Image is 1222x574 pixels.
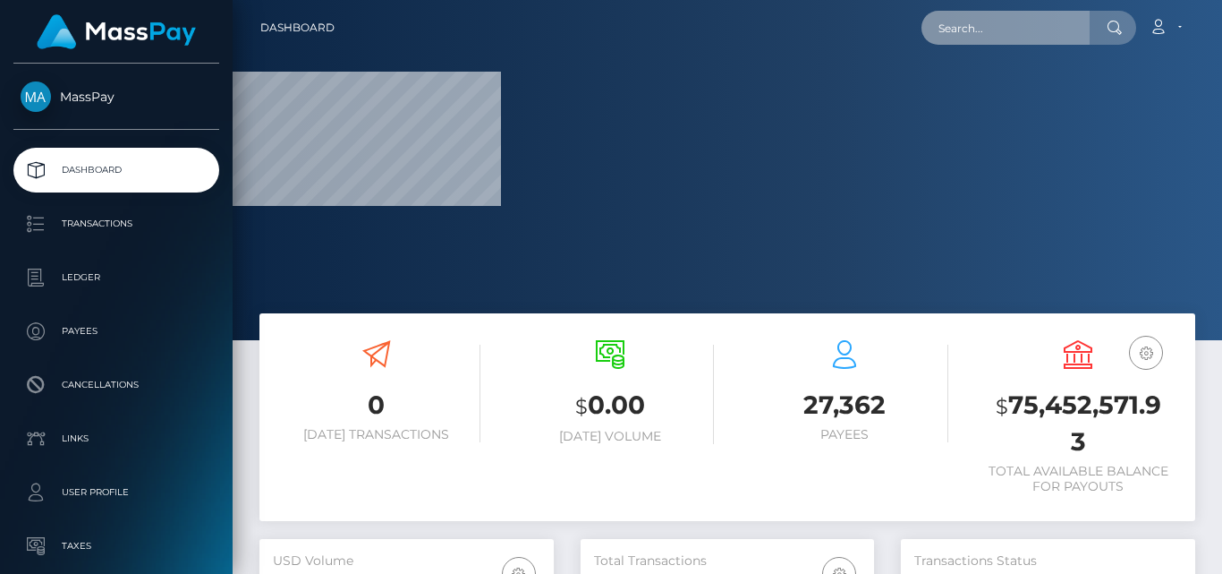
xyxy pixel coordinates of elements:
span: MassPay [13,89,219,105]
a: Dashboard [13,148,219,193]
a: Payees [13,309,219,354]
a: Links [13,416,219,461]
input: Search... [921,11,1090,45]
p: Payees [21,318,212,345]
p: Cancellations [21,372,212,398]
small: $ [575,394,588,419]
p: User Profile [21,479,212,506]
a: Ledger [13,255,219,300]
h3: 0 [273,388,480,423]
h3: 27,362 [741,388,948,423]
img: MassPay [21,81,51,112]
h5: USD Volume [273,553,540,570]
h5: Transactions Status [914,553,1182,570]
h6: Total Available Balance for Payouts [975,464,1183,494]
a: Cancellations [13,363,219,407]
h6: [DATE] Volume [507,429,715,444]
h6: [DATE] Transactions [273,427,480,442]
p: Ledger [21,264,212,291]
a: Dashboard [260,9,335,47]
h6: Payees [741,427,948,442]
p: Taxes [21,533,212,560]
h3: 0.00 [507,388,715,424]
h3: 75,452,571.93 [975,388,1183,459]
small: $ [996,394,1008,419]
a: Taxes [13,524,219,569]
p: Dashboard [21,157,212,184]
a: User Profile [13,470,219,515]
p: Links [21,425,212,452]
p: Transactions [21,210,212,237]
img: MassPay Logo [37,14,196,49]
a: Transactions [13,201,219,246]
h5: Total Transactions [594,553,861,570]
